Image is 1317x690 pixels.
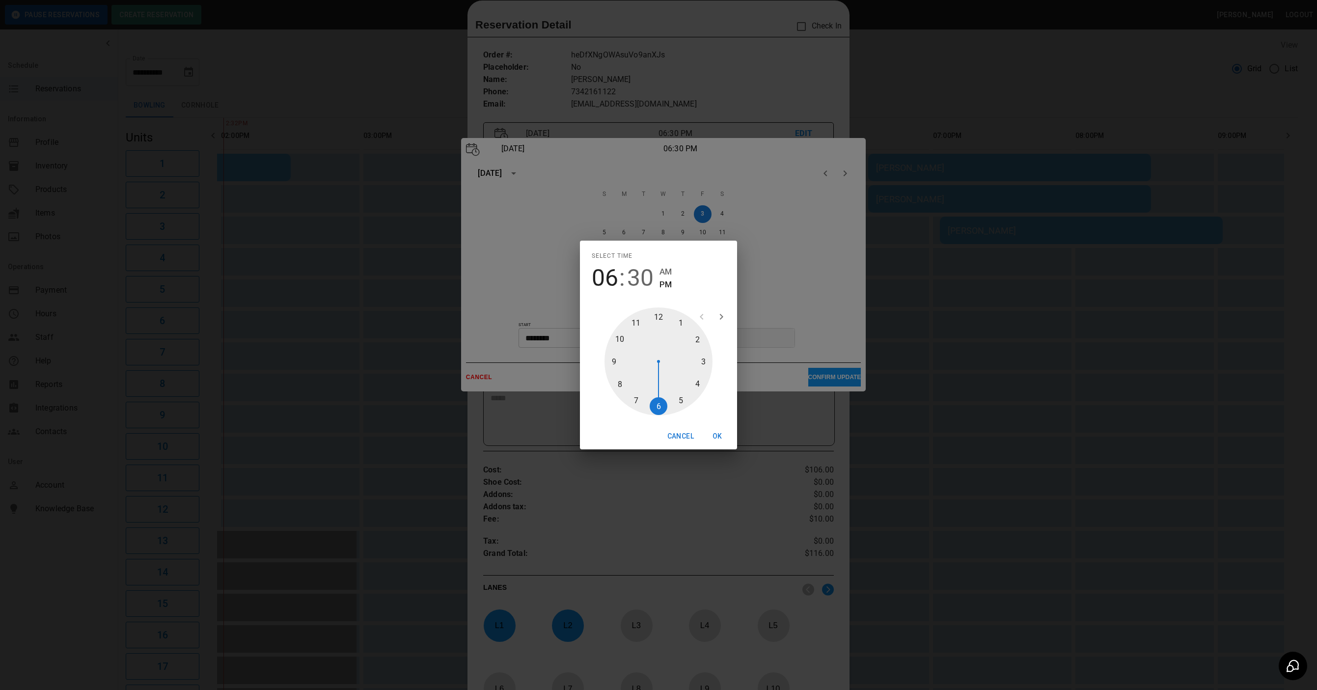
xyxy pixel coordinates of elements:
button: OK [702,427,733,445]
button: Cancel [663,427,698,445]
button: PM [659,278,672,291]
button: open next view [712,307,731,327]
span: Select time [592,248,632,264]
button: 30 [627,264,654,292]
button: 06 [592,264,618,292]
button: AM [659,265,672,278]
span: : [619,264,625,292]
